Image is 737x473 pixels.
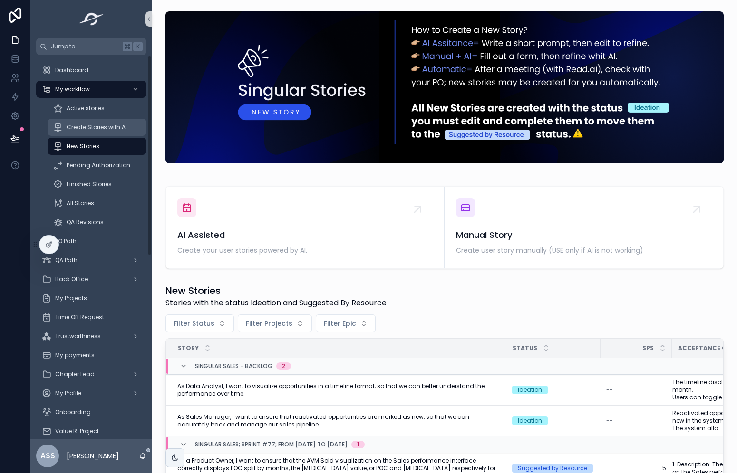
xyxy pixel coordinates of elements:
[55,275,88,283] span: Back Office
[48,195,146,212] a: All Stories
[36,404,146,421] a: Onboarding
[324,319,356,328] span: Filter Epic
[30,55,152,439] div: scrollable content
[238,314,312,332] button: Select Button
[55,313,104,321] span: Time Off Request
[177,413,501,428] a: As Sales Manager, I want to ensure that reactivated opportunities are marked as new, so that we c...
[642,344,654,352] span: SPs
[55,351,95,359] span: My payments
[67,218,104,226] span: QA Revisions
[55,294,87,302] span: My Projects
[48,214,146,231] a: QA Revisions
[165,297,387,309] span: Stories with the status Ideation and Suggested By Resource
[246,319,292,328] span: Filter Projects
[513,344,537,352] span: Status
[67,123,127,131] span: Create Stories with AI
[177,228,433,242] span: AI Assisted
[48,100,146,117] a: Active stories
[518,464,587,473] div: Suggested by Resource
[357,441,359,448] div: 1
[55,427,99,435] span: Value R. Project
[67,161,130,169] span: Pending Authorization
[40,450,55,462] span: ASS
[36,233,146,250] a: PO Path
[166,187,445,268] a: AI AssistedCreate your user stories powered by AI.
[456,228,712,242] span: Manual Story
[55,85,90,93] span: My workflow
[67,451,119,461] p: [PERSON_NAME]
[282,362,285,370] div: 2
[178,344,199,352] span: Story
[55,332,101,340] span: Trustworthiness
[36,347,146,364] a: My payments
[36,81,146,98] a: My workflow
[55,370,95,378] span: Chapter Lead
[445,187,723,268] a: Manual StoryCreate user story manually (USE only if AI is not working)
[67,199,94,207] span: All Stories
[67,180,112,188] span: Finished Stories
[36,271,146,288] a: Back Office
[36,423,146,440] a: Value R. Project
[48,138,146,155] a: New Stories
[518,386,542,394] div: Ideation
[77,11,107,27] img: App logo
[55,256,78,264] span: QA Path
[195,362,272,370] span: Singular Sales - Backlog
[55,66,88,74] span: Dashboard
[606,417,613,425] span: --
[606,464,666,472] a: 5
[606,386,613,394] span: --
[165,314,234,332] button: Select Button
[48,176,146,193] a: Finished Stories
[55,237,77,245] span: PO Path
[512,386,595,394] a: Ideation
[36,385,146,402] a: My Profile
[134,43,142,50] span: K
[36,290,146,307] a: My Projects
[36,62,146,79] a: Dashboard
[456,246,712,255] span: Create user story manually (USE only if AI is not working)
[48,119,146,136] a: Create Stories with AI
[606,417,666,425] a: --
[177,246,433,255] span: Create your user stories powered by AI.
[55,389,81,397] span: My Profile
[606,386,666,394] a: --
[195,441,348,448] span: Singular Sales; Sprint #77; From [DATE] to [DATE]
[36,38,146,55] button: Jump to...K
[512,464,595,473] a: Suggested by Resource
[55,408,91,416] span: Onboarding
[48,157,146,174] a: Pending Authorization
[177,382,501,397] a: As Data Analyst, I want to visualize opportunities in a timeline format, so that we can better un...
[36,366,146,383] a: Chapter Lead
[67,104,105,112] span: Active stories
[518,416,542,425] div: Ideation
[36,252,146,269] a: QA Path
[316,314,376,332] button: Select Button
[512,416,595,425] a: Ideation
[51,43,119,50] span: Jump to...
[36,309,146,326] a: Time Off Request
[165,284,387,297] h1: New Stories
[67,142,99,150] span: New Stories
[174,319,214,328] span: Filter Status
[36,328,146,345] a: Trustworthiness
